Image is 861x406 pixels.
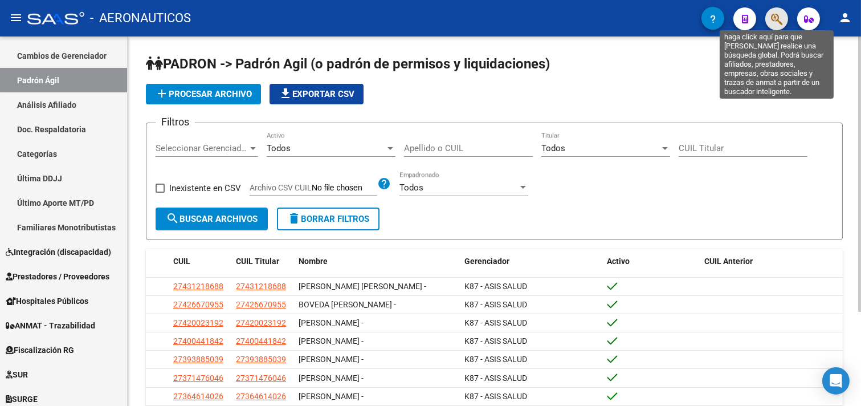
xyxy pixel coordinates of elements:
span: Activo [607,257,630,266]
span: Todos [267,143,291,153]
span: 27431218688 [236,282,286,291]
mat-icon: file_download [279,87,292,100]
span: Borrar Filtros [287,214,369,224]
div: Open Intercom Messenger [822,367,850,395]
span: 27420023192 [236,318,286,327]
span: K87 - ASIS SALUD [464,336,527,346]
span: K87 - ASIS SALUD [464,300,527,309]
span: 27393885039 [236,355,286,364]
span: [PERSON_NAME] [PERSON_NAME] - [299,282,426,291]
span: [PERSON_NAME] - [299,318,364,327]
h3: Filtros [156,114,195,130]
span: Todos [541,143,565,153]
button: Buscar Archivos [156,208,268,230]
span: 27420023192 [173,318,223,327]
span: [PERSON_NAME] - [299,355,364,364]
mat-icon: delete [287,212,301,225]
span: PADRON -> Padrón Agil (o padrón de permisos y liquidaciones) [146,56,550,72]
span: K87 - ASIS SALUD [464,373,527,383]
button: Procesar archivo [146,84,261,104]
span: [PERSON_NAME] - [299,336,364,346]
span: [PERSON_NAME] - [299,392,364,401]
span: SUR [6,368,28,381]
datatable-header-cell: Gerenciador [460,249,603,274]
mat-icon: help [377,177,391,190]
input: Archivo CSV CUIL [312,183,377,193]
span: CUIL Titular [236,257,279,266]
datatable-header-cell: Activo [603,249,700,274]
span: 27400441842 [173,336,223,346]
span: BOVEDA [PERSON_NAME] - [299,300,396,309]
span: 27364614026 [236,392,286,401]
mat-icon: search [166,212,179,225]
span: 27371476046 [236,373,286,383]
span: CUIL Anterior [704,257,753,266]
span: Inexistente en CSV [169,181,241,195]
span: K87 - ASIS SALUD [464,392,527,401]
span: Prestadores / Proveedores [6,270,109,283]
span: 27431218688 [173,282,223,291]
span: [PERSON_NAME] - [299,373,364,383]
span: Archivo CSV CUIL [250,183,312,192]
span: Seleccionar Gerenciador [156,143,248,153]
button: Exportar CSV [270,84,364,104]
span: SURGE [6,393,38,405]
span: K87 - ASIS SALUD [464,355,527,364]
span: Nombre [299,257,328,266]
mat-icon: add [155,87,169,100]
span: Buscar Archivos [166,214,258,224]
span: K87 - ASIS SALUD [464,318,527,327]
span: Gerenciador [464,257,509,266]
span: CUIL [173,257,190,266]
mat-icon: person [838,11,852,25]
mat-icon: menu [9,11,23,25]
span: Procesar archivo [155,89,252,99]
datatable-header-cell: CUIL Titular [231,249,294,274]
span: 27371476046 [173,373,223,383]
span: Hospitales Públicos [6,295,88,307]
span: - AERONAUTICOS [90,6,191,31]
span: Exportar CSV [279,89,354,99]
span: ANMAT - Trazabilidad [6,319,95,332]
span: 27400441842 [236,336,286,346]
span: Integración (discapacidad) [6,246,111,258]
button: Borrar Filtros [277,208,380,230]
span: 27364614026 [173,392,223,401]
span: 27426670955 [236,300,286,309]
datatable-header-cell: CUIL [169,249,231,274]
span: Todos [399,182,423,193]
datatable-header-cell: CUIL Anterior [700,249,843,274]
span: Fiscalización RG [6,344,74,356]
span: K87 - ASIS SALUD [464,282,527,291]
span: 27393885039 [173,355,223,364]
datatable-header-cell: Nombre [294,249,460,274]
span: 27426670955 [173,300,223,309]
